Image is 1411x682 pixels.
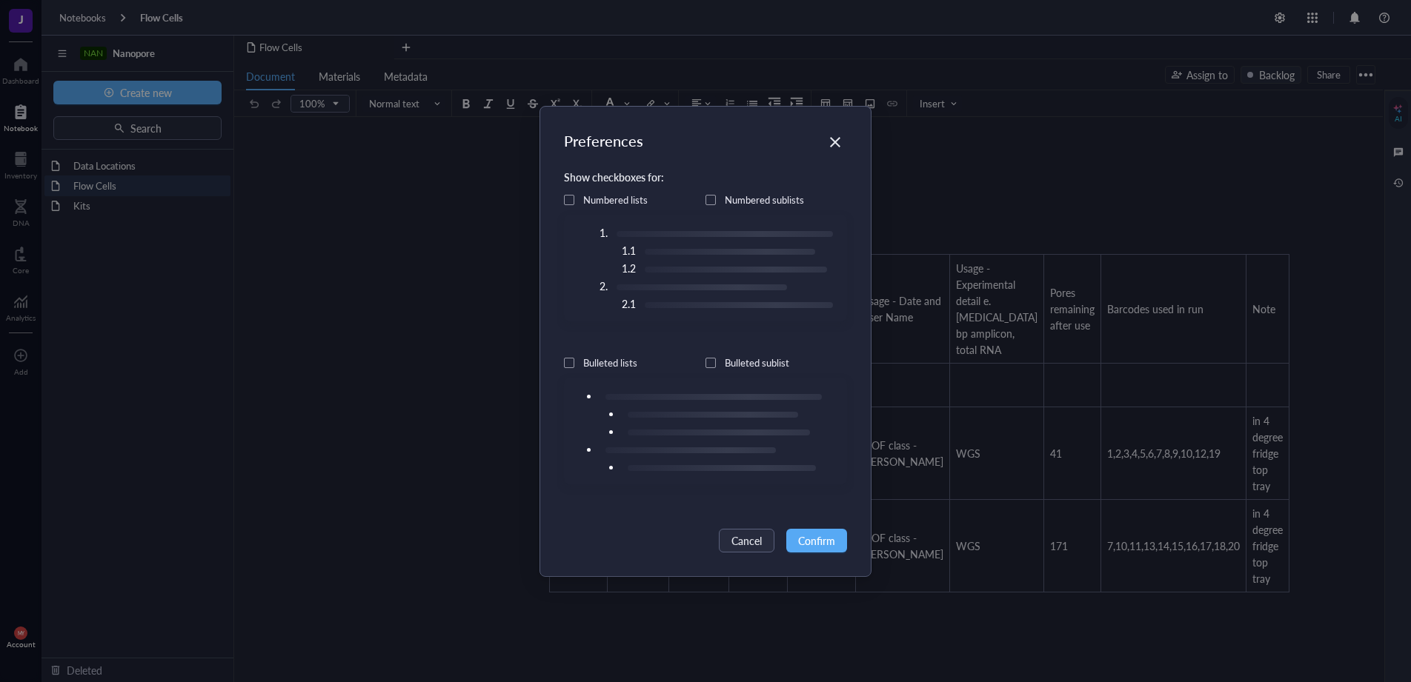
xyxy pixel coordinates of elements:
span: Bulleted lists [583,355,637,370]
span: Numbered sublists [725,193,804,207]
span: Cancel [731,532,762,549]
span: Bulleted sublist [725,355,789,370]
span: Numbered lists [583,193,648,207]
div: Show checkboxes for: [564,169,847,185]
span: Confirm [798,532,835,549]
div: Preferences [564,130,847,151]
span: Close [823,133,847,151]
button: Confirm [786,529,847,552]
button: Close [823,130,847,154]
button: Cancel [719,529,774,552]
